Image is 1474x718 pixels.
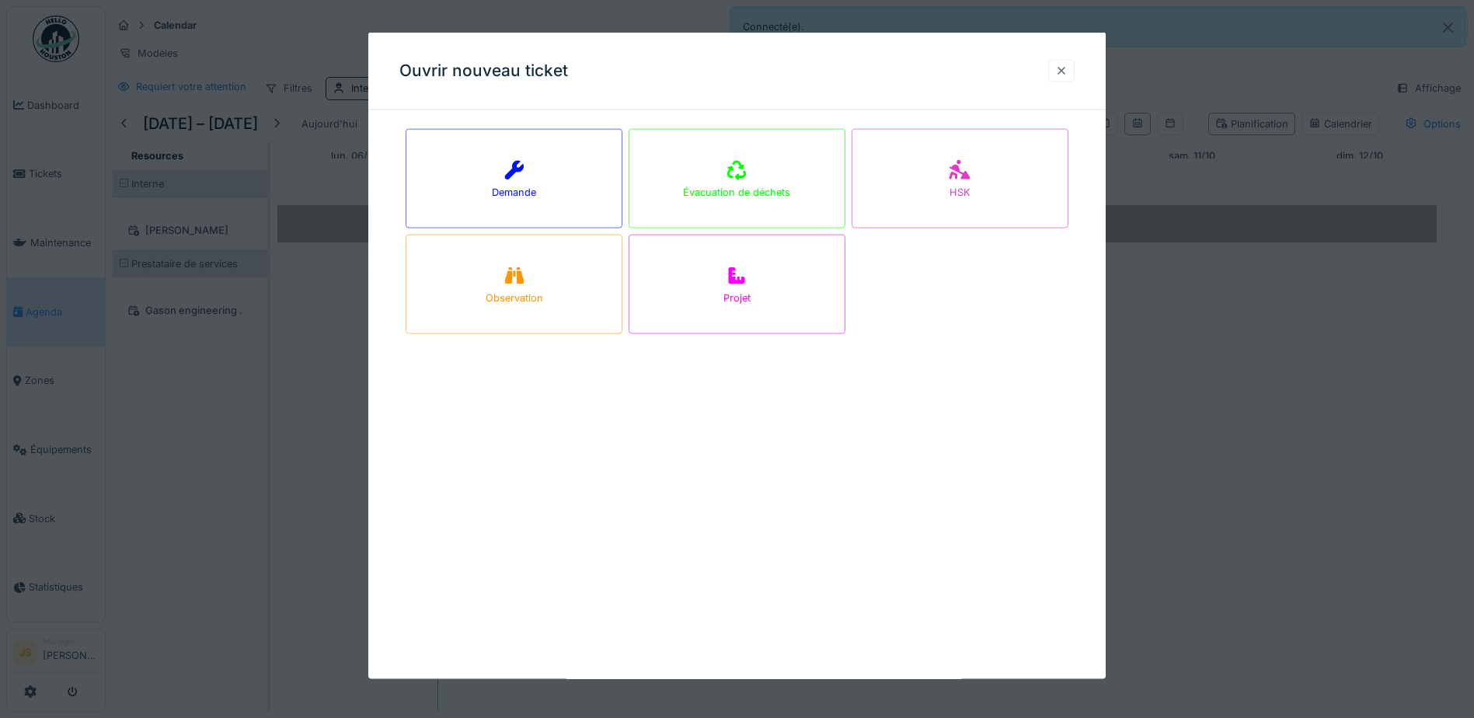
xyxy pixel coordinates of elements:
h3: Ouvrir nouveau ticket [399,61,568,81]
div: Projet [723,291,751,305]
div: Évacuation de déchets [683,185,790,200]
div: Demande [492,185,536,200]
div: Observation [486,291,543,305]
div: HSK [950,185,970,200]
